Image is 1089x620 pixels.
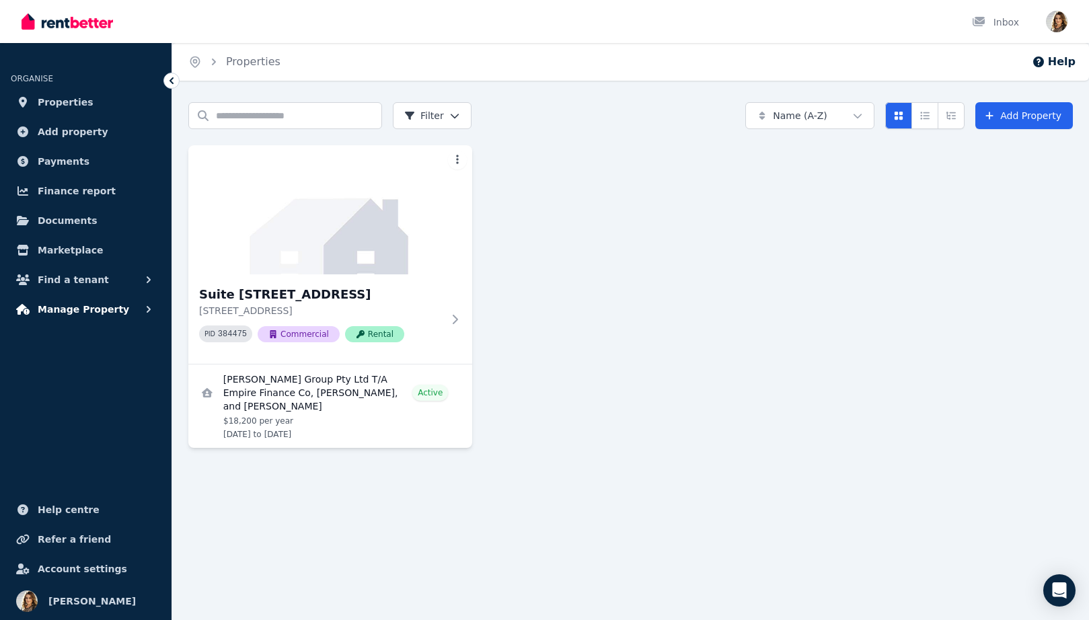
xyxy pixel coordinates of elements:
a: Account settings [11,555,161,582]
h3: Suite [STREET_ADDRESS] [199,285,443,304]
p: [STREET_ADDRESS] [199,304,443,317]
a: Properties [11,89,161,116]
a: Properties [226,55,280,68]
img: Suite 37 Level 4/200 Central Coast Hwy, Erina [188,145,472,274]
a: Marketplace [11,237,161,264]
span: Name (A-Z) [773,109,827,122]
button: Manage Property [11,296,161,323]
span: Find a tenant [38,272,109,288]
a: Suite 37 Level 4/200 Central Coast Hwy, ErinaSuite [STREET_ADDRESS][STREET_ADDRESS]PID 384475Comm... [188,145,472,364]
div: Open Intercom Messenger [1043,574,1076,607]
code: 384475 [218,330,247,339]
span: Filter [404,109,444,122]
a: Payments [11,148,161,175]
img: Laura Prael [16,590,38,612]
span: Add property [38,124,108,140]
a: Help centre [11,496,161,523]
span: Help centre [38,502,100,518]
a: Finance report [11,178,161,204]
a: Refer a friend [11,526,161,553]
button: Compact list view [911,102,938,129]
span: Payments [38,153,89,169]
button: Name (A-Z) [745,102,874,129]
nav: Breadcrumb [172,43,297,81]
div: View options [885,102,965,129]
span: Properties [38,94,93,110]
a: Add property [11,118,161,145]
button: Filter [393,102,472,129]
img: Laura Prael [1046,11,1067,32]
span: Refer a friend [38,531,111,547]
span: [PERSON_NAME] [48,593,136,609]
button: Help [1032,54,1076,70]
div: Inbox [972,15,1019,29]
span: Rental [345,326,404,342]
small: PID [204,330,215,338]
button: Find a tenant [11,266,161,293]
span: ORGANISE [11,74,53,83]
span: Commercial [258,326,340,342]
a: Add Property [975,102,1073,129]
span: Marketplace [38,242,103,258]
button: Expanded list view [938,102,965,129]
img: RentBetter [22,11,113,32]
a: View details for Svenson Group Pty Ltd T/A Empire Finance Co, Elizabeth M. K. Davison, and Mitche... [188,364,472,448]
span: Finance report [38,183,116,199]
span: Documents [38,212,98,229]
span: Manage Property [38,301,129,317]
a: Documents [11,207,161,234]
button: More options [448,151,467,169]
span: Account settings [38,561,127,577]
button: Card view [885,102,912,129]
